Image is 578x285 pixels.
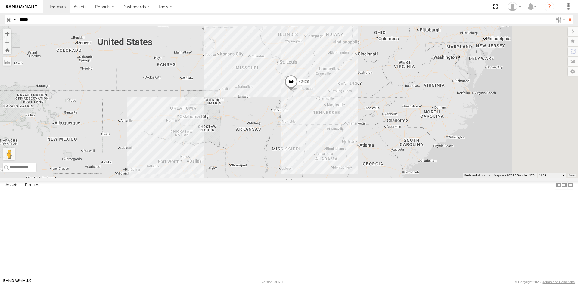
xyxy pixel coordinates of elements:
a: Terms and Conditions [543,280,575,284]
label: Map Settings [568,67,578,76]
button: Zoom in [3,29,11,38]
label: Assets [2,181,21,189]
span: 40438 [299,79,309,84]
label: Dock Summary Table to the Right [561,181,567,189]
button: Map Scale: 100 km per 45 pixels [537,173,566,178]
button: Keyboard shortcuts [464,173,490,178]
div: Version: 306.00 [262,280,284,284]
label: Dock Summary Table to the Left [555,181,561,189]
a: Terms (opens in new tab) [569,174,575,177]
label: Search Filter Options [553,15,566,24]
img: rand-logo.svg [6,5,37,9]
label: Search Query [13,15,17,24]
span: Map data ©2025 Google, INEGI [494,174,536,177]
label: Hide Summary Table [567,181,573,189]
a: Visit our Website [3,279,31,285]
div: Juan Lopez [506,2,523,11]
span: 100 km [539,174,549,177]
button: Zoom out [3,38,11,46]
button: Drag Pegman onto the map to open Street View [3,148,15,160]
label: Fences [22,181,42,189]
button: Zoom Home [3,46,11,54]
div: © Copyright 2025 - [515,280,575,284]
label: Measure [3,57,11,66]
i: ? [545,2,554,11]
